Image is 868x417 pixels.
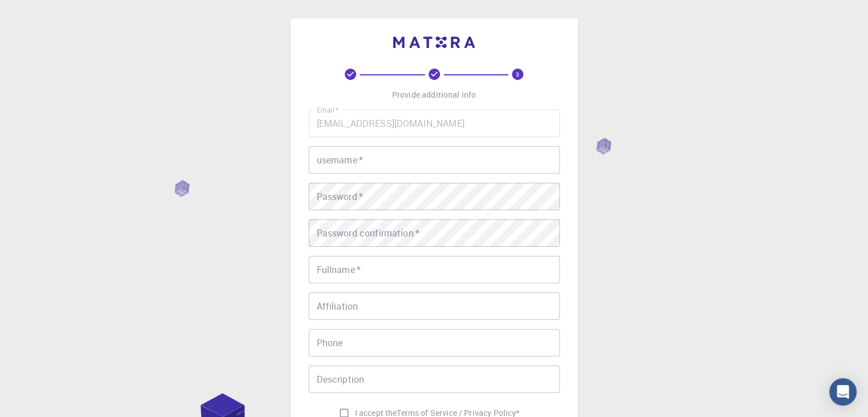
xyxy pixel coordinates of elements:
[392,89,476,101] p: Provide additional info
[829,378,857,406] div: Open Intercom Messenger
[516,70,519,78] text: 3
[317,105,338,115] label: Email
